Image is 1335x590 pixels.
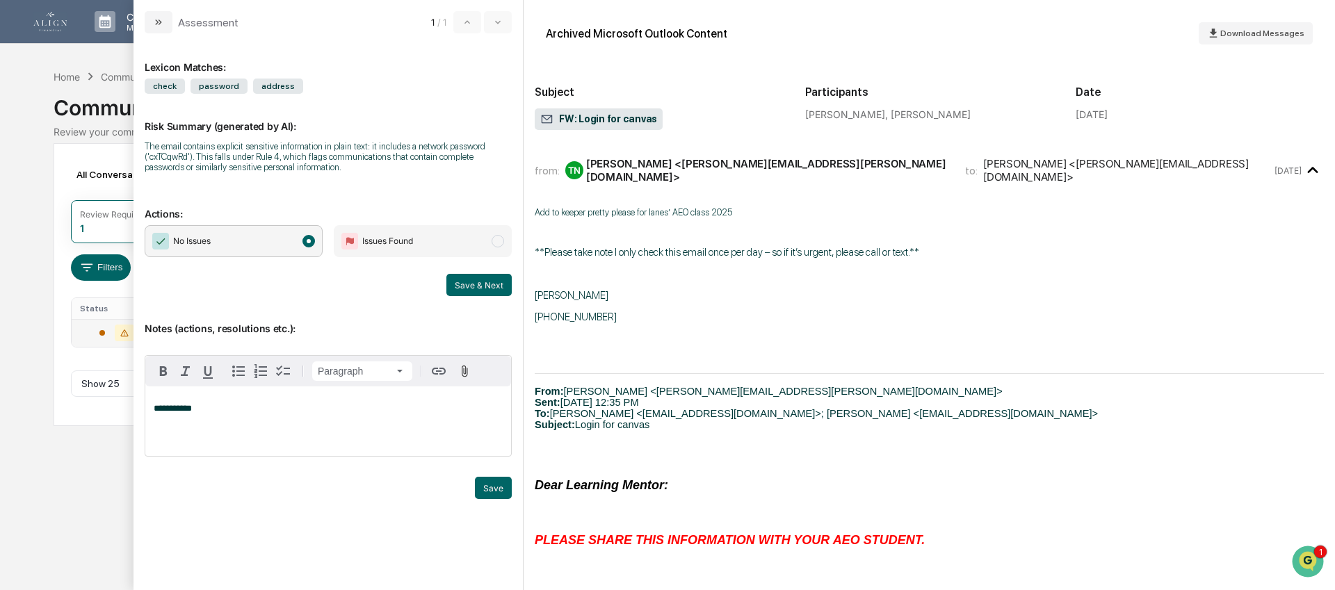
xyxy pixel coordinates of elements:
[28,284,90,298] span: Preclearance
[43,227,113,238] span: [PERSON_NAME]
[145,104,512,132] p: Risk Summary (generated by AI):
[138,345,168,355] span: Pylon
[145,141,512,172] div: The email contains explicit sensitive information in plain text: it includes a network password (...
[1076,85,1324,99] h2: Date
[152,360,175,382] button: Bold
[437,17,451,28] span: / 1
[14,154,93,165] div: Past conversations
[28,190,39,201] img: 1746055101610-c473b297-6a78-478c-a979-82029cc54cd1
[145,44,512,73] div: Lexicon Matches:
[80,222,84,234] div: 1
[983,157,1271,183] div: [PERSON_NAME] <[PERSON_NAME][EMAIL_ADDRESS][DOMAIN_NAME]>
[191,79,248,94] span: password
[535,85,783,99] h2: Subject
[1275,165,1302,176] time: Thursday, September 4, 2025 at 5:50:47 PM
[54,71,80,83] div: Home
[253,79,303,94] span: address
[197,360,219,382] button: Underline
[14,176,36,198] img: Jack Rasmussen
[14,312,25,323] div: 🔎
[535,164,560,177] span: from:
[101,71,213,83] div: Communications Archive
[1220,28,1304,38] span: Download Messages
[475,477,512,499] button: Save
[101,286,112,297] div: 🗄️
[123,227,152,238] span: [DATE]
[446,274,512,296] button: Save & Next
[535,207,1324,218] p: Add to keeper pretty please for lanes’ AEO class 2025
[28,311,88,325] span: Data Lookup
[115,23,186,33] p: Manage Tasks
[115,227,120,238] span: •
[43,189,113,200] span: [PERSON_NAME]
[145,79,185,94] span: check
[63,120,191,131] div: We're available if you need us!
[178,16,238,29] div: Assessment
[33,12,67,31] img: logo
[586,157,948,183] div: [PERSON_NAME] <[PERSON_NAME][EMAIL_ADDRESS][PERSON_NAME][DOMAIN_NAME]>
[965,164,978,177] span: to:
[98,344,168,355] a: Powered byPylon
[1290,544,1328,582] iframe: Open customer support
[535,386,564,397] span: From:
[535,419,575,430] b: Subject:
[540,113,657,126] span: FW: Login for canvas
[1076,108,1108,120] div: [DATE]
[14,106,39,131] img: 1746055101610-c473b297-6a78-478c-a979-82029cc54cd1
[535,533,925,547] span: PLEASE SHARE THIS INFORMATION WITH YOUR AEO STUDENT.
[63,106,228,120] div: Start new chat
[341,233,358,249] img: Flag
[175,360,197,382] button: Italic
[535,408,550,419] b: To:
[535,397,560,408] b: Sent:
[236,110,253,127] button: Start new chat
[115,284,172,298] span: Attestations
[431,17,435,28] span: 1
[14,29,253,51] p: How can we help?
[123,189,152,200] span: [DATE]
[535,246,919,259] span: **Please take note I only check this email once per day – so if it’s urgent, please call or text.**
[8,279,95,304] a: 🖐️Preclearance
[14,286,25,297] div: 🖐️
[29,106,54,131] img: 8933085812038_c878075ebb4cc5468115_72.jpg
[535,478,668,492] span: Dear Learning Mentor:
[173,234,211,248] span: No Issues
[71,254,131,281] button: Filters
[145,191,512,220] p: Actions:
[152,233,169,249] img: Checkmark
[1199,22,1313,44] button: Download Messages
[312,361,412,381] button: Block type
[95,279,178,304] a: 🗄️Attestations
[535,311,617,323] span: [PHONE_NUMBER]
[54,126,1281,138] div: Review your communication records across channels
[546,27,727,40] div: Archived Microsoft Outlook Content
[362,234,413,248] span: Issues Found
[453,362,477,381] button: Attach files
[805,108,1053,120] div: [PERSON_NAME], [PERSON_NAME]
[54,84,1281,120] div: Communications Archive
[14,213,36,236] img: Jack Rasmussen
[72,298,163,319] th: Status
[145,306,512,334] p: Notes (actions, resolutions etc.):
[115,189,120,200] span: •
[565,161,583,179] div: TN
[80,209,147,220] div: Review Required
[8,305,93,330] a: 🔎Data Lookup
[28,227,39,238] img: 1746055101610-c473b297-6a78-478c-a979-82029cc54cd1
[216,151,253,168] button: See all
[535,289,608,302] span: [PERSON_NAME]
[805,85,1053,99] h2: Participants
[71,163,176,186] div: All Conversations
[535,386,1098,430] span: [PERSON_NAME] <[PERSON_NAME][EMAIL_ADDRESS][PERSON_NAME][DOMAIN_NAME]> [DATE] 12:35 PM [PERSON_NA...
[115,11,186,23] p: Calendar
